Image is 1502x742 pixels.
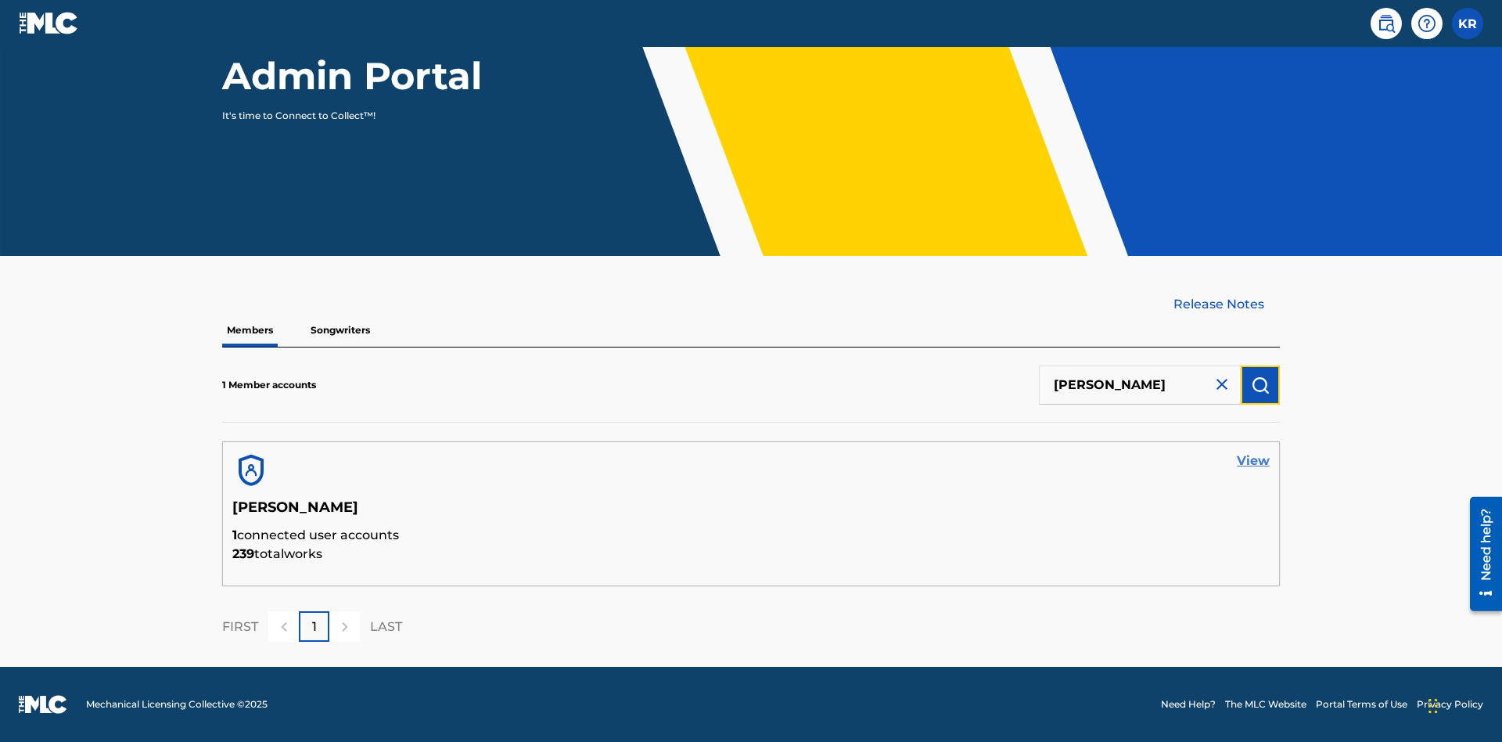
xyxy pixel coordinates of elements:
[222,109,494,123] p: It's time to Connect to Collect™!
[222,378,316,392] p: 1 Member accounts
[19,12,79,34] img: MLC Logo
[232,545,1270,564] p: total works
[1428,683,1438,729] div: Drag
[232,528,237,542] span: 1
[1251,376,1270,394] img: Search Works
[1377,14,1396,33] img: search
[232,526,1270,545] p: connected user accounts
[1316,697,1407,711] a: Portal Terms of Use
[312,618,317,636] p: 1
[1213,375,1231,394] img: close
[1417,697,1483,711] a: Privacy Policy
[370,618,402,636] p: LAST
[1411,8,1443,39] div: Help
[222,618,258,636] p: FIRST
[1418,14,1436,33] img: help
[1039,366,1241,405] input: Search Members
[232,452,270,489] img: account
[19,695,67,714] img: logo
[1458,491,1502,619] iframe: Resource Center
[1424,667,1502,742] iframe: Chat Widget
[306,314,375,347] p: Songwriters
[222,314,278,347] p: Members
[232,499,1270,526] h5: [PERSON_NAME]
[1173,295,1280,314] a: Release Notes
[1161,697,1216,711] a: Need Help?
[1237,452,1270,470] a: View
[86,697,268,711] span: Mechanical Licensing Collective © 2025
[232,546,254,561] span: 239
[1452,8,1483,39] div: User Menu
[1371,8,1402,39] a: Public Search
[1225,697,1306,711] a: The MLC Website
